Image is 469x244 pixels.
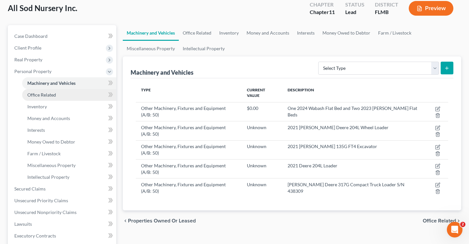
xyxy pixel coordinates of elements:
[136,102,242,121] td: Other Machinery, Fixtures and Equipment (A/B: 50)
[123,218,128,223] i: chevron_left
[179,41,229,56] a: Intellectual Property
[242,121,282,140] td: Unknown
[27,162,76,168] span: Miscellaneous Property
[136,159,242,178] td: Other Machinery, Fixtures and Equipment (A/B: 50)
[14,233,56,238] span: Executory Contracts
[9,195,116,206] a: Unsecured Priority Claims
[27,104,47,109] span: Inventory
[27,151,61,156] span: Farm / Livestock
[27,174,69,180] span: Intellectual Property
[22,77,116,89] a: Machinery and Vehicles
[123,41,179,56] a: Miscellaneous Property
[22,148,116,160] a: Farm / Livestock
[14,198,68,203] span: Unsecured Priority Claims
[460,222,465,227] span: 2
[22,136,116,148] a: Money Owed to Debtor
[456,218,461,223] i: chevron_right
[14,69,51,74] span: Personal Property
[375,8,398,16] div: FLMB
[22,101,116,113] a: Inventory
[27,139,75,145] span: Money Owed to Debtor
[423,218,461,223] button: Office Related chevron_right
[136,121,242,140] td: Other Machinery, Fixtures and Equipment (A/B: 50)
[22,160,116,171] a: Miscellaneous Property
[131,69,193,76] div: Machinery and Vehicles
[136,140,242,159] td: Other Machinery, Fixtures and Equipment (A/B: 50)
[310,8,335,16] div: Chapter
[14,45,41,51] span: Client Profile
[215,25,243,41] a: Inventory
[282,121,423,140] td: 2021 [PERSON_NAME] Deere 204L Wheel Loader
[14,186,46,191] span: Secured Claims
[282,178,423,197] td: [PERSON_NAME] Deere 317G Compact Truck Loader S/N 438309
[242,140,282,159] td: Unknown
[345,8,364,16] div: Lead
[14,209,77,215] span: Unsecured Nonpriority Claims
[243,25,293,41] a: Money and Accounts
[14,221,32,227] span: Lawsuits
[27,127,45,133] span: Interests
[242,102,282,121] td: $0.00
[9,183,116,195] a: Secured Claims
[22,89,116,101] a: Office Related
[242,84,282,102] th: Current Value
[242,178,282,197] td: Unknown
[409,1,453,16] button: Preview
[282,159,423,178] td: 2021 Deere 204L Loader
[423,218,456,223] span: Office Related
[22,113,116,124] a: Money and Accounts
[282,84,423,102] th: Description
[8,3,77,13] span: All Sod Nursery Inc.
[27,115,70,121] span: Money and Accounts
[345,1,364,8] div: Status
[319,25,374,41] a: Money Owed to Debtor
[374,25,415,41] a: Farm / Livestock
[179,25,215,41] a: Office Related
[14,33,48,39] span: Case Dashboard
[136,84,242,102] th: Type
[22,171,116,183] a: Intellectual Property
[128,218,196,223] span: Properties Owned or Leased
[27,80,76,86] span: Machinery and Vehicles
[447,222,462,237] iframe: Intercom live chat
[375,1,398,8] div: District
[123,218,196,223] button: chevron_left Properties Owned or Leased
[329,9,335,15] span: 11
[123,25,179,41] a: Machinery and Vehicles
[14,57,42,62] span: Real Property
[9,206,116,218] a: Unsecured Nonpriority Claims
[9,230,116,242] a: Executory Contracts
[9,30,116,42] a: Case Dashboard
[282,102,423,121] td: One 2024 Wabash Flat Bed and Two 2023 [PERSON_NAME] Flat Beds
[310,1,335,8] div: Chapter
[282,140,423,159] td: 2021 [PERSON_NAME] 135G FT4 Excavator
[242,159,282,178] td: Unknown
[27,92,56,98] span: Office Related
[293,25,319,41] a: Interests
[22,124,116,136] a: Interests
[136,178,242,197] td: Other Machinery, Fixtures and Equipment (A/B: 50)
[9,218,116,230] a: Lawsuits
